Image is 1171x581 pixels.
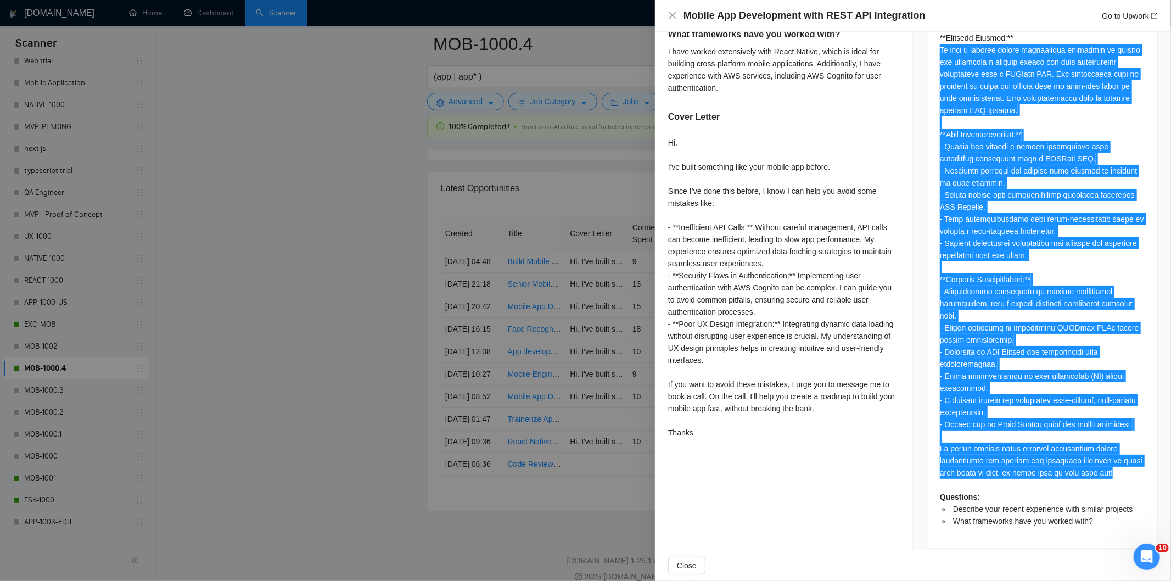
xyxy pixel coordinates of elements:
[1151,13,1158,19] span: export
[668,46,899,94] div: I have worked extensively with React Native, which is ideal for building cross-platform mobile ap...
[668,110,720,124] h5: Cover Letter
[953,517,1093,526] span: What frameworks have you worked with?
[668,11,677,20] span: close
[668,28,865,41] h5: What frameworks have you worked with?
[668,557,705,574] button: Close
[953,505,1133,513] span: Describe your recent experience with similar projects
[1134,544,1160,570] iframe: Intercom live chat
[668,137,899,439] div: Hi. I've built something like your mobile app before. Since I’ve done this before, I know I can h...
[940,8,1144,527] div: **Lor Ipsum: Dolors Ametconsect Adipiscin** **Elitsedd Eiusmod:** Te inci u laboree dolore magnaa...
[1102,12,1158,20] a: Go to Upworkexport
[940,493,980,501] strong: Questions:
[1156,544,1169,552] span: 10
[668,11,677,20] button: Close
[683,9,926,23] h4: Mobile App Development with REST API Integration
[677,560,697,572] span: Close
